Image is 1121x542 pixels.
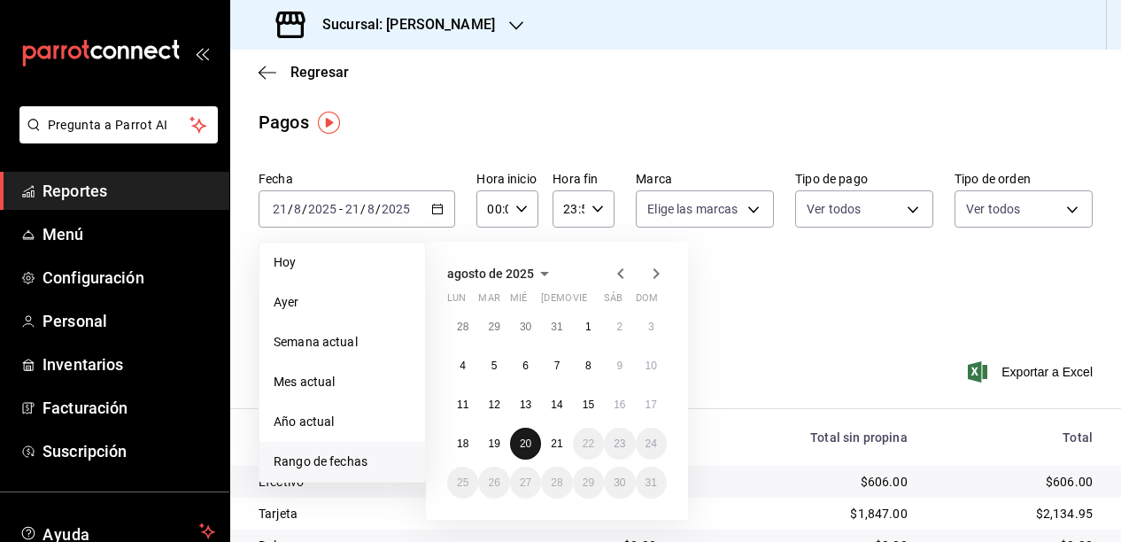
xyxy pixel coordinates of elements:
[646,437,657,450] abbr: 24 de agosto de 2025
[604,467,635,499] button: 30 de agosto de 2025
[457,321,468,333] abbr: 28 de julio de 2025
[447,267,534,281] span: agosto de 2025
[604,292,622,311] abbr: sábado
[573,292,587,311] abbr: viernes
[43,521,192,542] span: Ayuda
[520,321,531,333] abbr: 30 de julio de 2025
[360,202,366,216] span: /
[43,179,215,203] span: Reportes
[585,321,591,333] abbr: 1 de agosto de 2025
[447,292,466,311] abbr: lunes
[478,311,509,343] button: 29 de julio de 2025
[636,350,667,382] button: 10 de agosto de 2025
[12,128,218,147] a: Pregunta a Parrot AI
[478,428,509,460] button: 19 de agosto de 2025
[488,321,499,333] abbr: 29 de julio de 2025
[614,476,625,489] abbr: 30 de agosto de 2025
[520,437,531,450] abbr: 20 de agosto de 2025
[307,202,337,216] input: ----
[447,467,478,499] button: 25 de agosto de 2025
[274,293,411,312] span: Ayer
[646,399,657,411] abbr: 17 de agosto de 2025
[43,309,215,333] span: Personal
[522,360,529,372] abbr: 6 de agosto de 2025
[447,311,478,343] button: 28 de julio de 2025
[447,428,478,460] button: 18 de agosto de 2025
[457,476,468,489] abbr: 25 de agosto de 2025
[604,350,635,382] button: 9 de agosto de 2025
[488,476,499,489] abbr: 26 de agosto de 2025
[553,173,615,185] label: Hora fin
[520,476,531,489] abbr: 27 de agosto de 2025
[302,202,307,216] span: /
[259,505,505,523] div: Tarjeta
[636,428,667,460] button: 24 de agosto de 2025
[541,292,646,311] abbr: jueves
[339,202,343,216] span: -
[318,112,340,134] img: Tooltip marker
[457,399,468,411] abbr: 11 de agosto de 2025
[541,350,572,382] button: 7 de agosto de 2025
[636,389,667,421] button: 17 de agosto de 2025
[272,202,288,216] input: --
[274,253,411,272] span: Hoy
[308,14,495,35] h3: Sucursal: [PERSON_NAME]
[520,399,531,411] abbr: 13 de agosto de 2025
[966,200,1020,218] span: Ver todos
[510,389,541,421] button: 13 de agosto de 2025
[510,311,541,343] button: 30 de julio de 2025
[43,439,215,463] span: Suscripción
[614,399,625,411] abbr: 16 de agosto de 2025
[460,360,466,372] abbr: 4 de agosto de 2025
[293,202,302,216] input: --
[807,200,861,218] span: Ver todos
[636,467,667,499] button: 31 de agosto de 2025
[604,428,635,460] button: 23 de agosto de 2025
[476,173,538,185] label: Hora inicio
[573,428,604,460] button: 22 de agosto de 2025
[274,413,411,431] span: Año actual
[43,222,215,246] span: Menú
[636,311,667,343] button: 3 de agosto de 2025
[195,46,209,60] button: open_drawer_menu
[259,109,309,135] div: Pagos
[636,292,658,311] abbr: domingo
[19,106,218,143] button: Pregunta a Parrot AI
[541,311,572,343] button: 31 de julio de 2025
[604,389,635,421] button: 16 de agosto de 2025
[616,360,622,372] abbr: 9 de agosto de 2025
[583,437,594,450] abbr: 22 de agosto de 2025
[573,350,604,382] button: 8 de agosto de 2025
[510,428,541,460] button: 20 de agosto de 2025
[491,360,498,372] abbr: 5 de agosto de 2025
[447,389,478,421] button: 11 de agosto de 2025
[551,437,562,450] abbr: 21 de agosto de 2025
[43,396,215,420] span: Facturación
[367,202,375,216] input: --
[573,389,604,421] button: 15 de agosto de 2025
[971,361,1093,383] span: Exportar a Excel
[551,321,562,333] abbr: 31 de julio de 2025
[684,505,908,523] div: $1,847.00
[43,352,215,376] span: Inventarios
[795,173,933,185] label: Tipo de pago
[290,64,349,81] span: Regresar
[259,173,455,185] label: Fecha
[488,437,499,450] abbr: 19 de agosto de 2025
[478,292,499,311] abbr: martes
[646,476,657,489] abbr: 31 de agosto de 2025
[648,321,654,333] abbr: 3 de agosto de 2025
[585,360,591,372] abbr: 8 de agosto de 2025
[447,263,555,284] button: agosto de 2025
[478,467,509,499] button: 26 de agosto de 2025
[684,473,908,491] div: $606.00
[573,467,604,499] button: 29 de agosto de 2025
[636,173,774,185] label: Marca
[541,428,572,460] button: 21 de agosto de 2025
[554,360,560,372] abbr: 7 de agosto de 2025
[510,292,527,311] abbr: miércoles
[551,399,562,411] abbr: 14 de agosto de 2025
[381,202,411,216] input: ----
[259,64,349,81] button: Regresar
